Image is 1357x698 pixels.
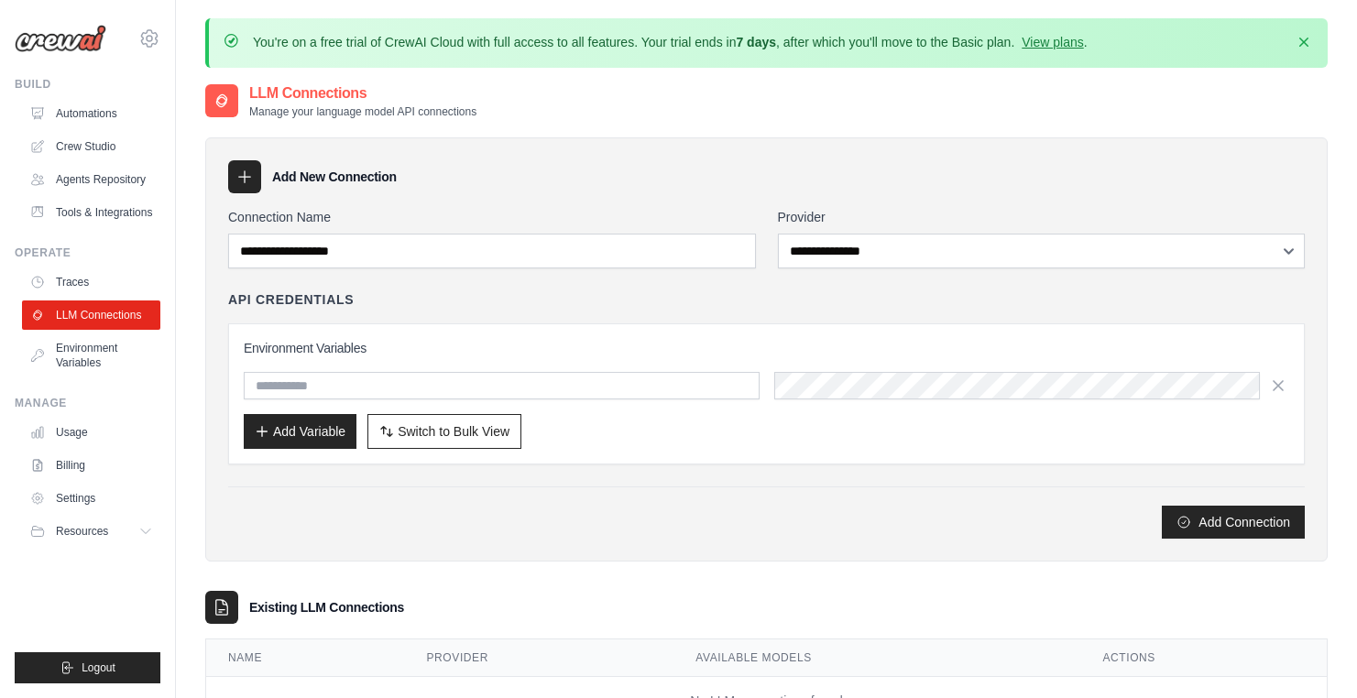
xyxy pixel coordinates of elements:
[249,598,404,616] h3: Existing LLM Connections
[1080,639,1327,677] th: Actions
[1022,35,1083,49] a: View plans
[22,484,160,513] a: Settings
[22,451,160,480] a: Billing
[22,418,160,447] a: Usage
[1162,506,1305,539] button: Add Connection
[22,198,160,227] a: Tools & Integrations
[15,652,160,683] button: Logout
[778,208,1306,226] label: Provider
[272,168,397,186] h3: Add New Connection
[367,414,521,449] button: Switch to Bulk View
[398,422,509,441] span: Switch to Bulk View
[673,639,1080,677] th: Available Models
[22,300,160,330] a: LLM Connections
[22,99,160,128] a: Automations
[82,660,115,675] span: Logout
[15,396,160,410] div: Manage
[22,517,160,546] button: Resources
[15,77,160,92] div: Build
[22,165,160,194] a: Agents Repository
[228,208,756,226] label: Connection Name
[249,82,476,104] h2: LLM Connections
[404,639,673,677] th: Provider
[249,104,476,119] p: Manage your language model API connections
[22,267,160,297] a: Traces
[206,639,404,677] th: Name
[244,339,1289,357] h3: Environment Variables
[56,524,108,539] span: Resources
[736,35,776,49] strong: 7 days
[244,414,356,449] button: Add Variable
[228,290,354,309] h4: API Credentials
[22,132,160,161] a: Crew Studio
[15,245,160,260] div: Operate
[22,333,160,377] a: Environment Variables
[15,25,106,52] img: Logo
[253,33,1088,51] p: You're on a free trial of CrewAI Cloud with full access to all features. Your trial ends in , aft...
